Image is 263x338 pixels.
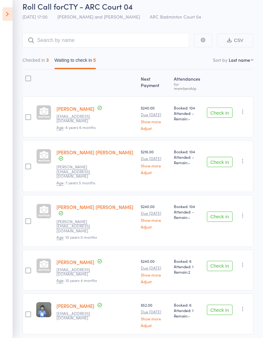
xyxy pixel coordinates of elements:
button: Checked in3 [22,54,49,69]
div: $240.00 [141,258,169,284]
span: - [188,160,190,165]
span: ARC Badminton Court 04 [150,13,201,20]
span: : 7 years 5 months [56,180,95,186]
a: [PERSON_NAME] [56,259,94,265]
span: Remain: [174,160,202,165]
span: Remain: [174,214,202,220]
div: $240.00 [141,105,169,130]
div: $240.00 [141,204,169,229]
a: Show more [141,218,169,222]
span: Attended: - [174,154,202,160]
button: Check in [207,108,233,118]
button: Check in [207,261,233,271]
small: Due [DATE] [141,266,169,270]
span: CTY - ARC Court 04 [64,1,133,12]
span: Booked: 6 [174,302,202,308]
button: Waiting to check in5 [55,54,96,69]
img: image1751365933.png [36,302,51,317]
span: : 6 years 6 months [56,125,96,130]
a: [PERSON_NAME] [56,105,94,112]
a: Adjust [141,225,169,229]
span: [PERSON_NAME] and [PERSON_NAME] [57,13,140,20]
small: Minimohan143@gmail.com [56,311,98,320]
div: 5 [93,58,96,63]
span: Attended: - [174,110,202,116]
small: Due [DATE] [141,310,169,314]
a: Adjust [141,126,169,130]
span: Attended: 1 [174,308,202,313]
a: Adjust [141,170,169,174]
div: Last name [229,57,250,63]
small: Ritish2021@gmail.com [56,267,98,277]
small: srini.gai3@gmail.com [56,165,98,178]
span: : 10 years 4 months [56,278,97,283]
a: [PERSON_NAME] [56,302,94,309]
div: for membership [174,82,202,90]
a: Show more [141,273,169,277]
span: 2 [188,269,190,275]
div: 3 [46,58,49,63]
a: Show more [141,119,169,124]
span: Booked: 104 [174,204,202,209]
span: - [188,313,190,318]
small: Due [DATE] [141,112,169,117]
div: $216.00 [141,149,169,174]
a: [PERSON_NAME] [PERSON_NAME] [56,204,133,210]
a: Show more [141,164,169,168]
span: Remain: [174,269,202,275]
small: srini.gai3@gmail.com [56,219,98,233]
a: Adjust [141,323,169,327]
span: Booked: 6 [174,258,202,264]
span: - [188,116,190,121]
span: Booked: 104 [174,105,202,110]
button: CSV [217,34,253,47]
a: [PERSON_NAME] [PERSON_NAME] [56,149,133,156]
a: Show more [141,317,169,321]
small: Due [DATE] [141,156,169,161]
span: Attended: 1 [174,264,202,269]
small: Due [DATE] [141,211,169,215]
input: Search by name [22,33,189,48]
span: : 10 years 0 months [56,234,97,240]
button: Check in [207,212,233,222]
div: $52.00 [141,302,169,327]
a: Adjust [141,279,169,284]
button: Check in [207,305,233,315]
span: - [188,214,190,220]
button: Check in [207,157,233,167]
small: ravi.bhattiprolu@gmail.com [56,114,98,123]
span: Booked: 104 [174,149,202,154]
div: Atten­dances [171,72,204,93]
span: Remain: [174,313,202,318]
span: [DATE] 17:00 [22,13,47,20]
label: Sort by [213,57,227,63]
span: Attended: - [174,209,202,214]
div: Next Payment [138,72,171,93]
span: Roll Call for [22,1,64,12]
span: Remain: [174,116,202,121]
